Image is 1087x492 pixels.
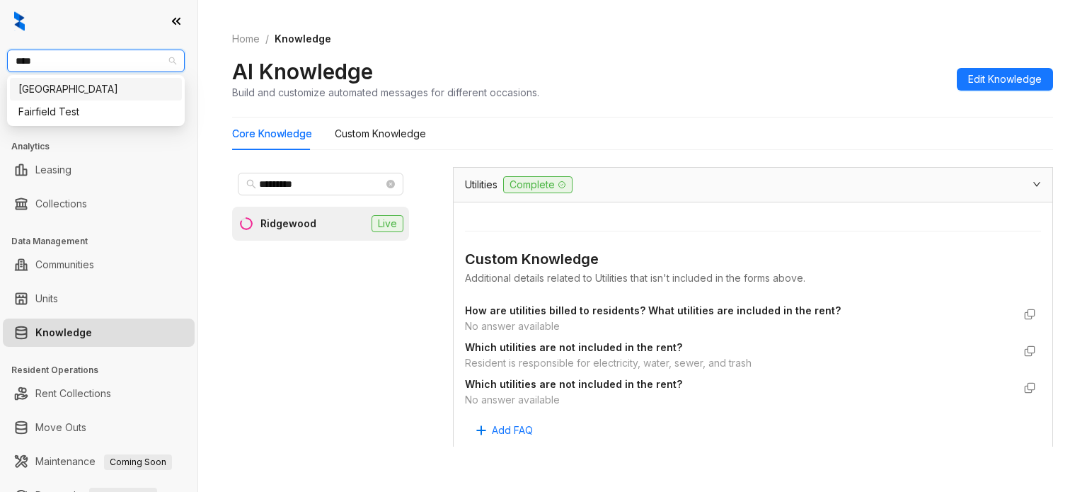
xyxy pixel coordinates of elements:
[232,85,539,100] div: Build and customize automated messages for different occasions.
[3,285,195,313] li: Units
[275,33,331,45] span: Knowledge
[11,364,197,377] h3: Resident Operations
[372,215,403,232] span: Live
[335,126,426,142] div: Custom Knowledge
[35,156,71,184] a: Leasing
[454,168,1052,202] div: UtilitiesComplete
[11,235,197,248] h3: Data Management
[386,180,395,188] span: close-circle
[3,447,195,476] li: Maintenance
[465,355,1013,371] div: Resident is responsible for electricity, water, sewer, and trash
[957,68,1053,91] button: Edit Knowledge
[35,190,87,218] a: Collections
[35,413,86,442] a: Move Outs
[3,190,195,218] li: Collections
[3,379,195,408] li: Rent Collections
[465,419,544,442] button: Add FAQ
[10,101,182,123] div: Fairfield Test
[11,140,197,153] h3: Analytics
[1033,180,1041,188] span: expanded
[3,156,195,184] li: Leasing
[3,251,195,279] li: Communities
[265,31,269,47] li: /
[465,270,1041,286] div: Additional details related to Utilities that isn't included in the forms above.
[3,95,195,123] li: Leads
[35,319,92,347] a: Knowledge
[229,31,263,47] a: Home
[503,176,573,193] span: Complete
[35,379,111,408] a: Rent Collections
[104,454,172,470] span: Coming Soon
[35,251,94,279] a: Communities
[14,11,25,31] img: logo
[492,423,533,438] span: Add FAQ
[10,78,182,101] div: Fairfield
[3,413,195,442] li: Move Outs
[260,216,316,231] div: Ridgewood
[246,179,256,189] span: search
[465,177,498,193] span: Utilities
[3,319,195,347] li: Knowledge
[232,126,312,142] div: Core Knowledge
[232,58,373,85] h2: AI Knowledge
[18,104,173,120] div: Fairfield Test
[465,341,682,353] strong: Which utilities are not included in the rent?
[465,319,1013,334] div: No answer available
[18,81,173,97] div: [GEOGRAPHIC_DATA]
[968,71,1042,87] span: Edit Knowledge
[465,378,682,390] strong: Which utilities are not included in the rent?
[465,304,841,316] strong: How are utilities billed to residents? What utilities are included in the rent?
[465,392,1013,408] div: No answer available
[465,248,1041,270] div: Custom Knowledge
[35,285,58,313] a: Units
